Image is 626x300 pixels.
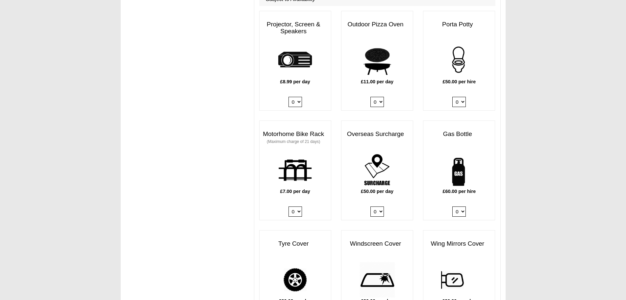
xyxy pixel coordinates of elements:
img: windscreen.png [359,262,395,298]
h3: Windscreen Cover [341,237,413,251]
h3: Porta Potty [423,18,495,31]
b: £11.00 per day [361,79,393,84]
h3: Overseas Surcharge [341,127,413,141]
h3: Outdoor Pizza Oven [341,18,413,31]
h3: Tyre Cover [260,237,331,251]
b: £50.00 per day [361,189,393,194]
b: £60.00 per hire [442,189,476,194]
img: gas-bottle.png [441,152,477,188]
img: tyre.png [277,262,313,298]
img: surcharge.png [359,152,395,188]
h3: Projector, Screen & Speakers [260,18,331,38]
img: wing.png [441,262,477,298]
h3: Motorhome Bike Rack [260,127,331,148]
h3: Gas Bottle [423,127,495,141]
h3: Wing Mirrors Cover [423,237,495,251]
img: pizza.png [359,42,395,78]
b: £50.00 per hire [442,79,476,84]
img: projector.png [277,42,313,78]
img: potty.png [441,42,477,78]
img: bike-rack.png [277,152,313,188]
small: (Maximum charge of 21 days) [267,139,320,144]
b: £8.99 per day [280,79,310,84]
b: £7.00 per day [280,189,310,194]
